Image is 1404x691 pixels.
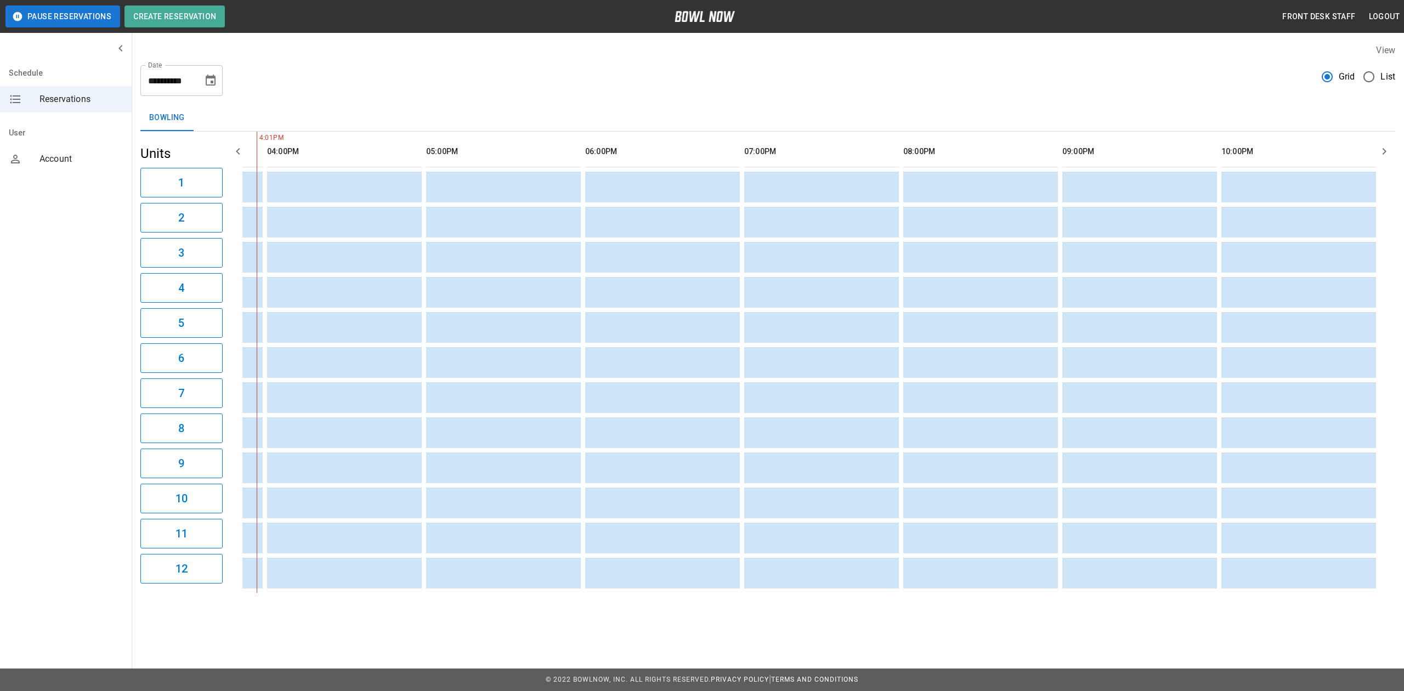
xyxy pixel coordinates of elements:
[140,238,223,268] button: 3
[744,136,899,167] th: 07:00PM
[178,244,184,262] h6: 3
[140,145,223,162] h5: Units
[675,11,735,22] img: logo
[39,152,123,166] span: Account
[178,349,184,367] h6: 6
[178,174,184,191] h6: 1
[546,676,711,683] span: © 2022 BowlNow, Inc. All Rights Reserved.
[178,455,184,472] h6: 9
[140,308,223,338] button: 5
[903,136,1058,167] th: 08:00PM
[140,449,223,478] button: 9
[1376,45,1395,55] label: View
[257,133,259,144] span: 4:01PM
[178,279,184,297] h6: 4
[140,203,223,233] button: 2
[140,519,223,548] button: 11
[140,273,223,303] button: 4
[140,378,223,408] button: 7
[711,676,769,683] a: Privacy Policy
[140,414,223,443] button: 8
[39,93,123,106] span: Reservations
[175,490,188,507] h6: 10
[140,554,223,584] button: 12
[140,105,1395,131] div: inventory tabs
[1380,70,1395,83] span: List
[1278,7,1360,27] button: Front Desk Staff
[1339,70,1355,83] span: Grid
[175,525,188,542] h6: 11
[5,5,120,27] button: Pause Reservations
[1062,136,1217,167] th: 09:00PM
[178,209,184,226] h6: 2
[1221,136,1376,167] th: 10:00PM
[124,5,225,27] button: Create Reservation
[140,105,194,131] button: Bowling
[178,420,184,437] h6: 8
[771,676,858,683] a: Terms and Conditions
[140,343,223,373] button: 6
[1365,7,1404,27] button: Logout
[200,70,222,92] button: Choose date, selected date is Aug 24, 2025
[175,560,188,577] h6: 12
[178,314,184,332] h6: 5
[178,384,184,402] h6: 7
[140,484,223,513] button: 10
[140,168,223,197] button: 1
